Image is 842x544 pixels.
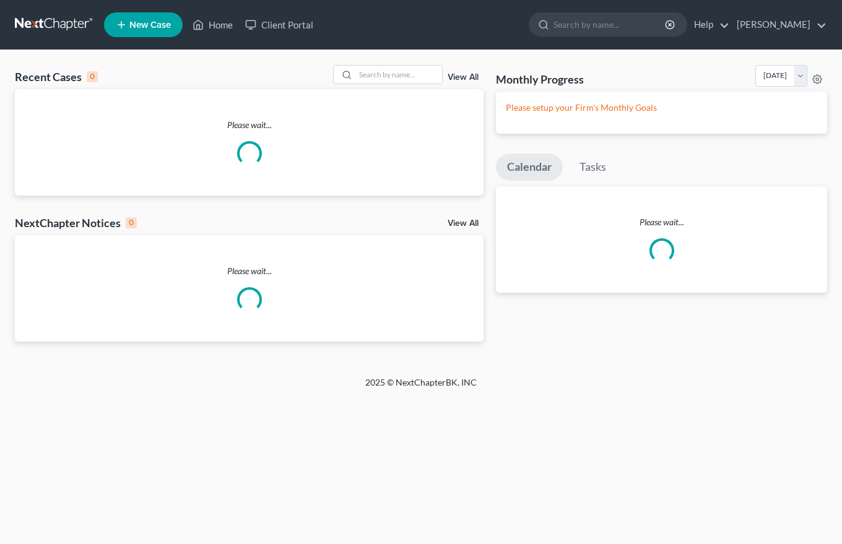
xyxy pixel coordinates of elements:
[68,376,774,399] div: 2025 © NextChapterBK, INC
[568,153,617,181] a: Tasks
[688,14,729,36] a: Help
[731,14,827,36] a: [PERSON_NAME]
[15,69,98,84] div: Recent Cases
[87,71,98,82] div: 0
[506,101,817,114] p: Please setup your Firm's Monthly Goals
[496,153,563,181] a: Calendar
[239,14,319,36] a: Client Portal
[496,216,827,228] p: Please wait...
[126,217,137,228] div: 0
[15,119,484,131] p: Please wait...
[496,72,584,87] h3: Monthly Progress
[448,73,479,82] a: View All
[129,20,171,30] span: New Case
[15,265,484,277] p: Please wait...
[355,66,442,84] input: Search by name...
[15,215,137,230] div: NextChapter Notices
[448,219,479,228] a: View All
[553,13,667,36] input: Search by name...
[186,14,239,36] a: Home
